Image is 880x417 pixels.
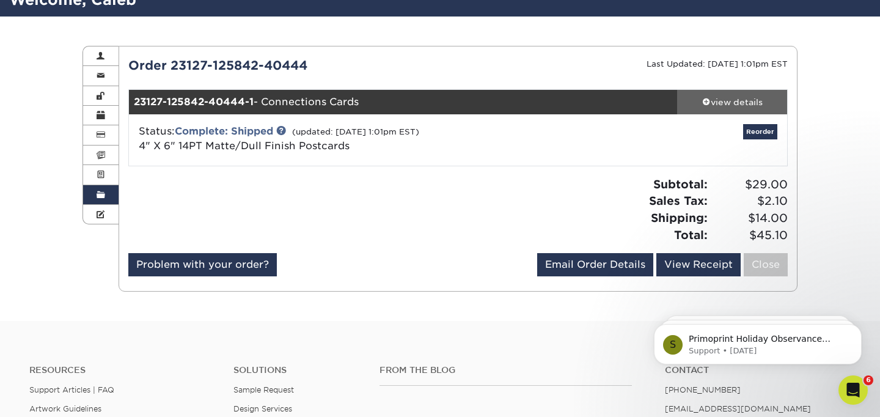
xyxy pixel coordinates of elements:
[94,6,145,15] h1: Primoprint
[649,194,708,207] strong: Sales Tax:
[27,205,183,227] b: Please note that files cannot be downloaded via a mobile phone.
[191,5,215,28] button: Home
[208,319,229,338] button: Send a message…
[29,365,215,375] h4: Resources
[677,96,787,108] div: view details
[119,56,458,75] div: Order 23127-125842-40444
[711,210,788,227] span: $14.00
[665,404,811,413] a: [EMAIL_ADDRESS][DOMAIN_NAME]
[711,193,788,210] span: $2.10
[20,103,191,199] div: To ensure a smooth transition, we encourage you to log in to your account and download any files ...
[647,59,788,68] small: Last Updated: [DATE] 1:01pm EST
[20,277,191,301] div: Customer Service Hours; 9 am-5 pm EST
[3,380,104,413] iframe: Google Customer Reviews
[175,125,273,137] a: Complete: Shipped
[20,25,191,97] div: While your order history will remain accessible, artwork files from past orders will not carry ov...
[130,124,568,153] div: Status:
[103,15,160,28] p: A few minutes
[711,227,788,244] span: $45.10
[128,253,277,276] a: Problem with your order?
[233,404,292,413] a: Design Services
[380,365,632,375] h4: From the Blog
[233,365,361,375] h4: Solutions
[19,323,29,333] button: Emoji picker
[665,385,741,394] a: [PHONE_NUMBER]
[674,228,708,242] strong: Total:
[537,253,653,276] a: Email Order Details
[636,298,880,384] iframe: Intercom notifications message
[233,385,294,394] a: Sample Request
[10,298,234,319] textarea: Message…
[129,90,678,114] div: - Connections Cards
[134,96,254,108] strong: 23127-125842-40444-1
[215,5,237,27] div: Close
[711,176,788,193] span: $29.00
[292,127,419,136] small: (updated: [DATE] 1:01pm EST)
[155,188,158,197] b: .
[656,253,741,276] a: View Receipt
[864,375,873,385] span: 6
[743,124,777,139] a: Reorder
[58,323,68,333] button: Upload attachment
[653,177,708,191] strong: Subtotal:
[677,90,787,114] a: view details
[38,323,48,333] button: Gif picker
[838,375,868,405] iframe: Intercom live chat
[744,253,788,276] a: Close
[20,235,191,271] div: Should you have any questions, please utilize our chat feature. We look forward to serving you!
[651,211,708,224] strong: Shipping:
[139,140,350,152] a: 4" X 6" 14PT Matte/Dull Finish Postcards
